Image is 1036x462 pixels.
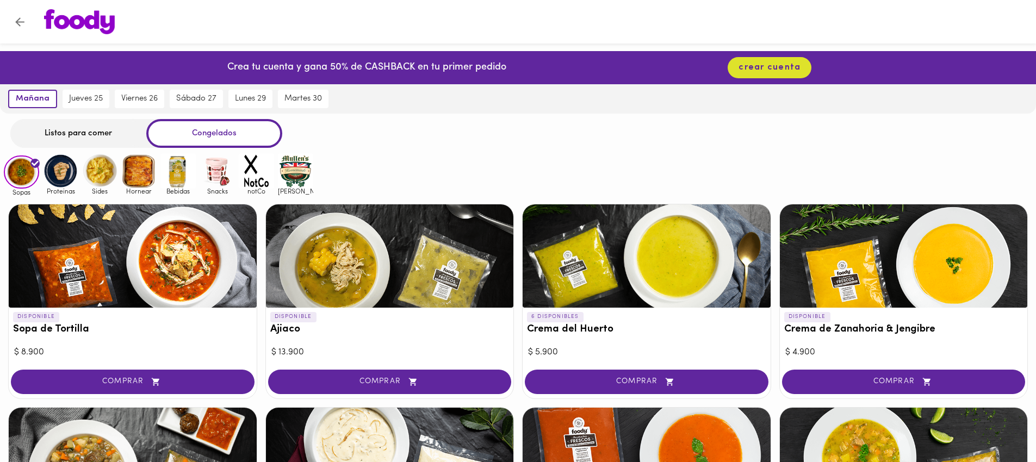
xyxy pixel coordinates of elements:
button: COMPRAR [268,370,512,394]
span: notCo [239,188,274,195]
p: DISPONIBLE [270,312,317,322]
h3: Crema del Huerto [527,324,766,335]
h3: Sopa de Tortilla [13,324,252,335]
button: crear cuenta [728,57,811,78]
img: mullens [278,153,313,189]
button: COMPRAR [11,370,255,394]
div: Crema de Zanahoria & Jengibre [780,204,1028,308]
img: Snacks [200,153,235,189]
span: mañana [16,94,49,104]
button: martes 30 [278,90,328,108]
span: COMPRAR [282,377,498,386]
span: Hornear [121,188,157,195]
img: notCo [239,153,274,189]
img: Bebidas [160,153,196,189]
p: Crea tu cuenta y gana 50% de CASHBACK en tu primer pedido [227,61,506,75]
span: [PERSON_NAME] [278,188,313,195]
p: 6 DISPONIBLES [527,312,584,322]
button: COMPRAR [782,370,1026,394]
div: Congelados [146,119,282,148]
div: $ 13.900 [271,346,508,359]
div: Ajiaco [266,204,514,308]
span: COMPRAR [24,377,241,386]
p: DISPONIBLE [13,312,59,322]
h3: Ajiaco [270,324,510,335]
h3: Crema de Zanahoria & Jengibre [784,324,1023,335]
div: Sopa de Tortilla [9,204,257,308]
p: DISPONIBLE [784,312,830,322]
span: Sides [82,188,117,195]
span: Snacks [200,188,235,195]
span: COMPRAR [538,377,755,386]
span: viernes 26 [121,94,158,104]
img: Proteinas [43,153,78,189]
div: $ 8.900 [14,346,251,359]
span: COMPRAR [796,377,1012,386]
span: martes 30 [284,94,322,104]
span: crear cuenta [739,63,801,73]
button: sábado 27 [170,90,223,108]
img: Hornear [121,153,157,189]
iframe: Messagebird Livechat Widget [973,399,1025,451]
span: Bebidas [160,188,196,195]
div: Crema del Huerto [523,204,771,308]
span: jueves 25 [69,94,103,104]
div: Listos para comer [10,119,146,148]
button: COMPRAR [525,370,768,394]
button: lunes 29 [228,90,272,108]
img: logo.png [44,9,115,34]
button: Volver [7,9,33,35]
div: $ 5.900 [528,346,765,359]
span: Sopas [4,189,39,196]
div: $ 4.900 [785,346,1022,359]
button: mañana [8,90,57,108]
span: lunes 29 [235,94,266,104]
span: sábado 27 [176,94,216,104]
img: Sides [82,153,117,189]
button: viernes 26 [115,90,164,108]
button: jueves 25 [63,90,109,108]
img: Sopas [4,155,39,189]
span: Proteinas [43,188,78,195]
